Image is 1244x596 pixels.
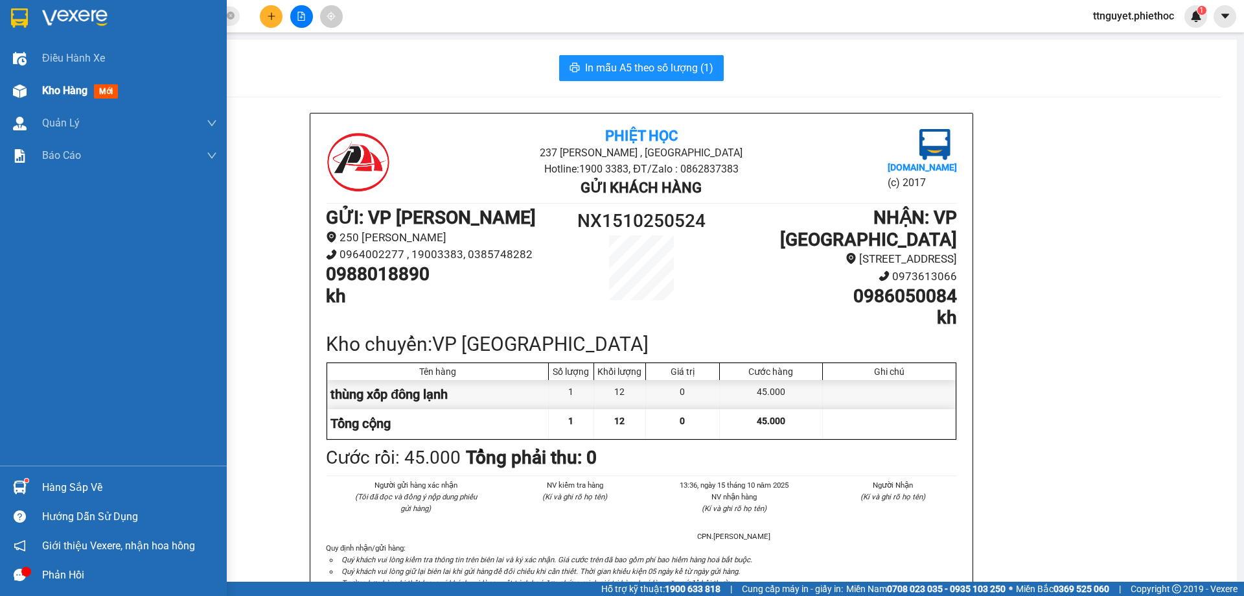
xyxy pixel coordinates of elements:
span: 1 [1199,6,1204,15]
strong: 0369 525 060 [1054,584,1109,594]
img: warehouse-icon [13,481,27,494]
li: [STREET_ADDRESS] [720,250,957,268]
span: question-circle [14,510,26,523]
b: Phiệt Học [605,128,678,144]
h1: 0986050084 [720,285,957,307]
span: 1 [568,416,573,426]
div: 0 [646,380,720,409]
div: Hàng sắp về [42,478,217,497]
span: 0 [680,416,685,426]
li: 13:36, ngày 15 tháng 10 năm 2025 [670,479,798,491]
div: Phản hồi [42,566,217,585]
span: phone [326,249,337,260]
span: Tổng cộng [330,416,391,431]
button: file-add [290,5,313,28]
li: (c) 2017 [888,174,957,191]
div: Cước hàng [723,366,819,377]
li: Người Nhận [829,479,958,491]
span: Hỗ trợ kỹ thuật: [601,582,720,596]
span: Giới thiệu Vexere, nhận hoa hồng [42,538,195,554]
div: Giá trị [649,366,716,377]
b: [DOMAIN_NAME] [888,162,957,173]
span: copyright [1172,584,1181,593]
span: ttnguyet.phiethoc [1083,8,1184,24]
div: Hướng dẫn sử dụng [42,507,217,527]
span: environment [326,232,337,243]
li: NV kiểm tra hàng [511,479,639,491]
span: caret-down [1219,10,1231,22]
i: (Kí và ghi rõ họ tên) [542,492,607,501]
span: notification [14,540,26,552]
sup: 1 [1197,6,1206,15]
b: NHẬN : VP [GEOGRAPHIC_DATA] [780,207,957,250]
h1: kh [326,285,562,307]
li: 237 [PERSON_NAME] , [GEOGRAPHIC_DATA] [431,145,851,161]
span: close-circle [227,12,235,19]
span: close-circle [227,10,235,23]
div: 12 [594,380,646,409]
li: Hotline: 1900 3383, ĐT/Zalo : 0862837383 [431,161,851,177]
li: NV nhận hàng [670,491,798,503]
span: mới [94,84,118,99]
div: Cước rồi : 45.000 [326,444,461,472]
span: Miền Nam [846,582,1006,596]
span: Miền Bắc [1016,582,1109,596]
button: printerIn mẫu A5 theo số lượng (1) [559,55,724,81]
img: logo-vxr [11,8,28,28]
span: | [730,582,732,596]
span: In mẫu A5 theo số lượng (1) [585,60,713,76]
span: 45.000 [757,416,785,426]
i: Trường hợp hàng bị thất lạc, quý khách vui lòng xuất trình hoá đơn chứng minh giá trị hàng hoá là... [341,578,738,588]
button: aim [320,5,343,28]
b: Tổng phải thu: 0 [466,447,597,468]
span: Báo cáo [42,147,81,163]
i: (Kí và ghi rõ họ tên) [860,492,925,501]
div: Ghi chú [826,366,952,377]
li: Người gửi hàng xác nhận [352,479,480,491]
img: icon-new-feature [1190,10,1202,22]
h1: 0988018890 [326,263,562,285]
img: logo.jpg [326,129,391,194]
img: warehouse-icon [13,84,27,98]
i: Quý khách vui lòng kiểm tra thông tin trên biên lai và ký xác nhận. Giá cước trên đã bao gồm phí ... [341,555,752,564]
span: environment [846,253,857,264]
div: thùng xốp đông lạnh [327,380,549,409]
div: Số lượng [552,366,590,377]
span: down [207,150,217,161]
sup: 1 [25,479,29,483]
span: Cung cấp máy in - giấy in: [742,582,843,596]
div: 1 [549,380,594,409]
i: Quý khách vui lòng giữ lại biên lai khi gửi hàng để đối chiếu khi cần thiết. Thời gian khiếu kiện... [341,567,740,576]
div: Kho chuyển: VP [GEOGRAPHIC_DATA] [326,329,957,359]
li: 0964002277 , 19003383, 0385748282 [326,246,562,263]
span: aim [327,12,336,21]
li: CPN.[PERSON_NAME] [670,530,798,542]
i: (Tôi đã đọc và đồng ý nộp dung phiếu gửi hàng) [355,492,477,513]
span: down [207,118,217,128]
span: 12 [614,416,625,426]
button: plus [260,5,282,28]
strong: 1900 633 818 [665,584,720,594]
div: 45.000 [720,380,823,409]
h1: NX1510250524 [562,207,720,235]
div: Khối lượng [597,366,642,377]
h1: kh [720,307,957,329]
span: printer [570,62,580,75]
i: (Kí và ghi rõ họ tên) [702,504,766,513]
span: phone [879,270,890,281]
img: warehouse-icon [13,52,27,66]
li: 250 [PERSON_NAME] [326,229,562,246]
img: warehouse-icon [13,117,27,130]
span: Điều hành xe [42,50,105,66]
strong: 0708 023 035 - 0935 103 250 [887,584,1006,594]
span: | [1119,582,1121,596]
span: ⚪️ [1009,586,1013,591]
span: Quản Lý [42,115,80,131]
span: plus [267,12,276,21]
b: GỬI : VP [PERSON_NAME] [326,207,536,228]
b: Gửi khách hàng [581,180,702,196]
li: 0973613066 [720,268,957,285]
span: message [14,569,26,581]
div: Tên hàng [330,366,545,377]
span: file-add [297,12,306,21]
